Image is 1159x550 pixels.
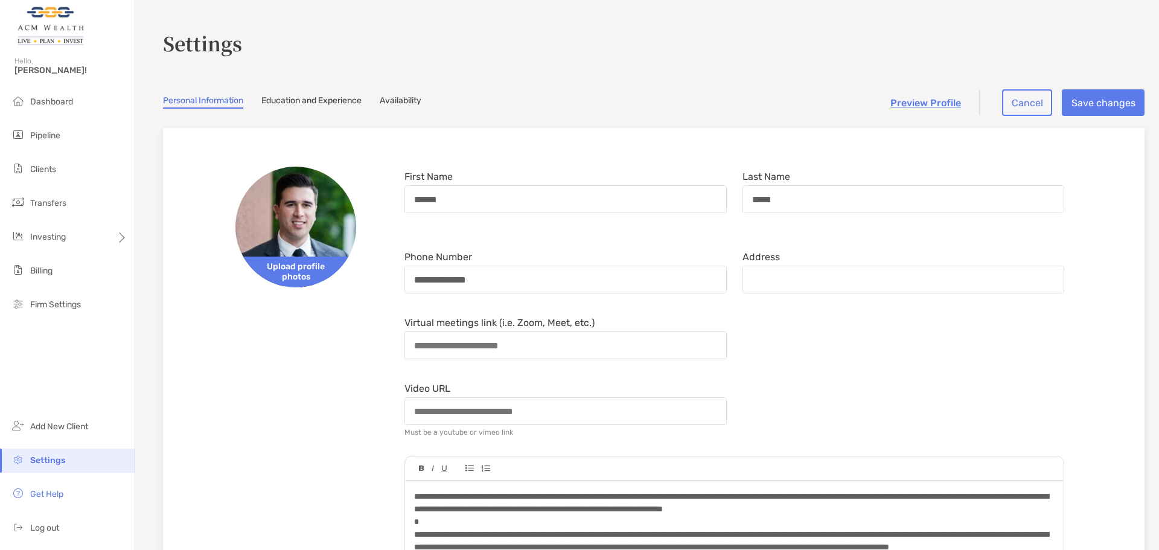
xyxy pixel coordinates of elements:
span: Settings [30,455,65,465]
button: Save changes [1062,89,1145,116]
img: transfers icon [11,195,25,209]
span: Investing [30,232,66,242]
a: Availability [380,95,421,109]
img: Editor control icon [432,465,434,472]
span: Transfers [30,198,66,208]
span: Billing [30,266,53,276]
img: logout icon [11,520,25,534]
span: Get Help [30,489,63,499]
img: Editor control icon [465,465,474,472]
img: pipeline icon [11,127,25,142]
span: Clients [30,164,56,174]
label: Phone Number [404,252,472,262]
label: Address [742,252,780,262]
span: Upload profile photos [235,257,356,287]
img: Editor control icon [481,465,490,472]
label: Last Name [742,171,790,182]
span: Add New Client [30,421,88,432]
img: dashboard icon [11,94,25,108]
div: Must be a youtube or vimeo link [404,428,513,436]
a: Preview Profile [890,97,961,109]
img: investing icon [11,229,25,243]
label: Video URL [404,383,450,394]
img: add_new_client icon [11,418,25,433]
span: Dashboard [30,97,73,107]
span: Firm Settings [30,299,81,310]
img: settings icon [11,452,25,467]
span: [PERSON_NAME]! [14,65,127,75]
img: Editor control icon [419,465,424,472]
label: Virtual meetings link (i.e. Zoom, Meet, etc.) [404,318,595,328]
img: Zoe Logo [14,5,86,48]
button: Cancel [1002,89,1052,116]
h3: Settings [163,29,1145,57]
span: Log out [30,523,59,533]
span: Pipeline [30,130,60,141]
img: Editor control icon [441,465,447,472]
a: Personal Information [163,95,243,109]
img: clients icon [11,161,25,176]
img: Avatar [235,167,356,287]
img: billing icon [11,263,25,277]
img: get-help icon [11,486,25,500]
img: firm-settings icon [11,296,25,311]
label: First Name [404,171,453,182]
a: Education and Experience [261,95,362,109]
